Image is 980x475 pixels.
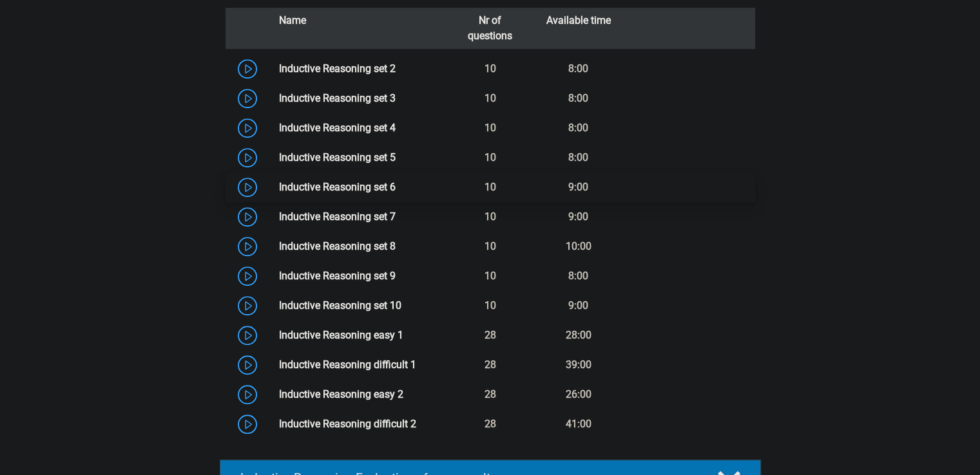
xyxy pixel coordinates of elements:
a: Inductive Reasoning set 8 [279,240,396,252]
a: Inductive Reasoning set 7 [279,210,396,223]
a: Inductive Reasoning set 9 [279,270,396,282]
a: Inductive Reasoning difficult 2 [279,418,416,430]
a: Inductive Reasoning set 2 [279,62,396,75]
a: Inductive Reasoning difficult 1 [279,359,416,371]
a: Inductive Reasoning easy 1 [279,329,403,341]
a: Inductive Reasoning easy 2 [279,388,403,400]
a: Inductive Reasoning set 6 [279,181,396,193]
a: Inductive Reasoning set 4 [279,122,396,134]
a: Inductive Reasoning set 5 [279,151,396,163]
a: Inductive Reasoning set 10 [279,299,401,312]
div: Name [269,13,446,44]
div: Available time [534,13,622,44]
a: Inductive Reasoning set 3 [279,92,396,104]
div: Nr of questions [446,13,534,44]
